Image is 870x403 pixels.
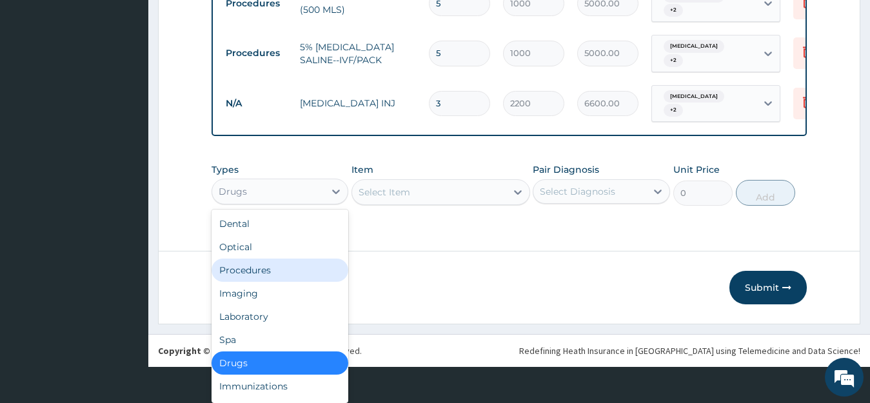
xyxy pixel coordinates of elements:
[293,34,422,73] td: 5% [MEDICAL_DATA] SALINE--IVF/PACK
[212,351,349,375] div: Drugs
[158,345,288,357] strong: Copyright © 2017 .
[75,120,178,250] span: We're online!
[664,104,683,117] span: + 2
[664,54,683,67] span: + 2
[736,180,795,206] button: Add
[24,64,52,97] img: d_794563401_company_1708531726252_794563401
[212,212,349,235] div: Dental
[359,186,410,199] div: Select Item
[219,41,293,65] td: Procedures
[664,40,724,53] span: [MEDICAL_DATA]
[212,328,349,351] div: Spa
[6,267,246,312] textarea: Type your message and hit 'Enter'
[293,90,422,116] td: [MEDICAL_DATA] INJ
[212,6,242,37] div: Minimize live chat window
[729,271,807,304] button: Submit
[212,375,349,398] div: Immunizations
[673,163,720,176] label: Unit Price
[212,259,349,282] div: Procedures
[664,4,683,17] span: + 2
[212,282,349,305] div: Imaging
[351,163,373,176] label: Item
[664,90,724,103] span: [MEDICAL_DATA]
[533,163,599,176] label: Pair Diagnosis
[519,344,860,357] div: Redefining Heath Insurance in [GEOGRAPHIC_DATA] using Telemedicine and Data Science!
[67,72,217,89] div: Chat with us now
[219,92,293,115] td: N/A
[212,235,349,259] div: Optical
[212,164,239,175] label: Types
[540,185,615,198] div: Select Diagnosis
[212,305,349,328] div: Laboratory
[148,334,870,367] footer: All rights reserved.
[219,185,247,198] div: Drugs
